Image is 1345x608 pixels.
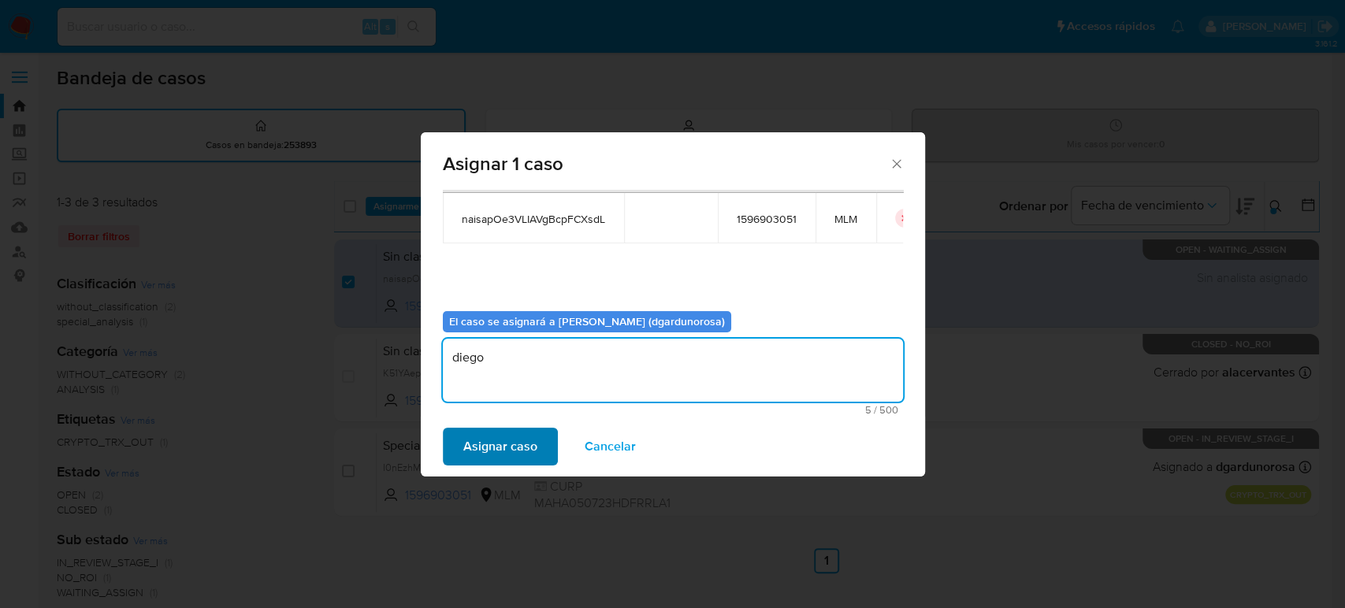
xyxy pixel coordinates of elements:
div: assign-modal [421,132,925,476]
span: Asignar 1 caso [443,154,890,173]
button: Cancelar [564,428,656,465]
span: naisapOe3VLIAVgBcpFCXsdL [462,212,605,226]
b: El caso se asignará a [PERSON_NAME] (dgardunorosa) [449,313,725,329]
button: Asignar caso [443,428,558,465]
span: 1596903051 [737,212,797,226]
textarea: diego [443,339,903,402]
button: Cerrar ventana [889,156,903,170]
span: Cancelar [585,429,636,464]
span: Asignar caso [463,429,537,464]
span: MLM [834,212,857,226]
button: icon-button [895,209,914,228]
span: Máximo 500 caracteres [448,405,898,415]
